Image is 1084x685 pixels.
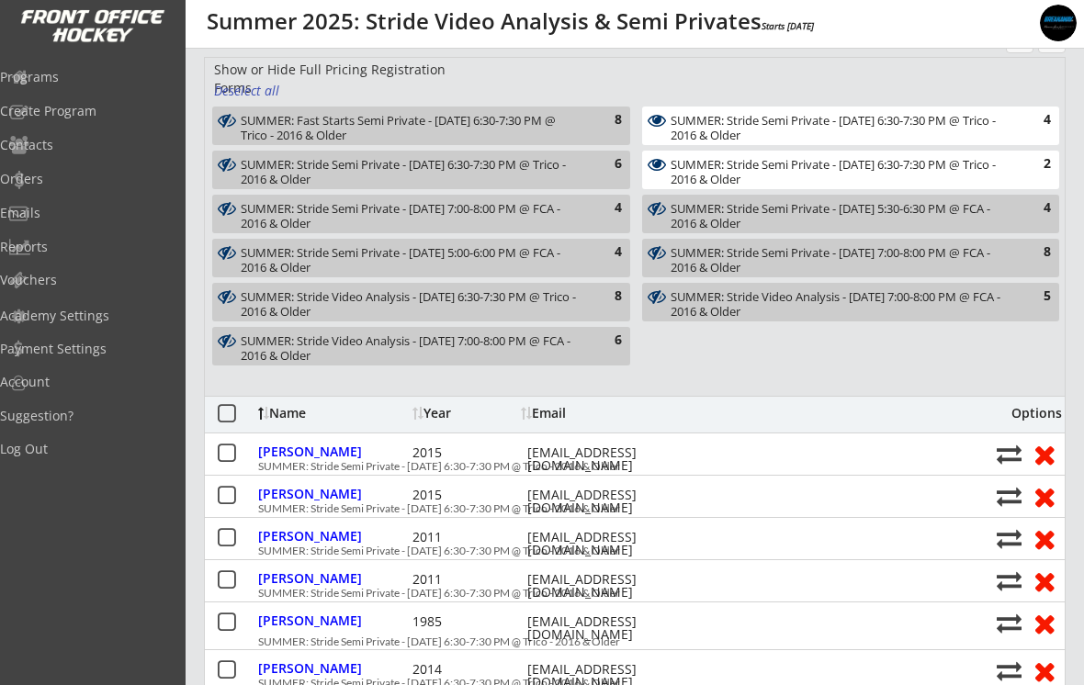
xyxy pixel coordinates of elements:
div: 8 [585,111,622,129]
div: 4 [585,199,622,218]
button: Remove from roster (no refund) [1027,440,1061,468]
div: SUMMER: Stride Semi Private - [DATE] 6:30-7:30 PM @ Trico - 2016 & Older [258,636,987,647]
em: Starts [DATE] [762,19,814,32]
div: [PERSON_NAME] [258,445,408,458]
div: SUMMER: Stride Video Analysis - [DATE] 7:00-8:00 PM @ FCA - 2016 & Older [671,290,1010,319]
div: 2011 [412,531,523,544]
button: Move player [997,442,1022,466]
div: [EMAIL_ADDRESS][DOMAIN_NAME] [527,615,693,641]
button: Remove from roster (no refund) [1027,567,1061,595]
div: SUMMER: Stride Video Analysis - [DATE] 6:30-7:30 PM @ Trico - 2016 & Older [241,290,581,319]
div: Options [999,407,1062,420]
div: [PERSON_NAME] [258,488,408,500]
div: SUMMER: Stride Video Analysis - August 11 - 6:30-7:30 PM @ Trico - 2016 & Older [241,289,581,318]
button: Remove from roster (no refund) [1027,657,1061,685]
div: 8 [585,287,622,306]
div: 2 [1014,155,1051,174]
div: [EMAIL_ADDRESS][DOMAIN_NAME] [527,488,693,514]
button: Move player [997,568,1022,593]
div: 8 [1014,243,1051,262]
button: Move player [997,526,1022,551]
div: 2011 [412,573,523,586]
div: [EMAIL_ADDRESS][DOMAIN_NAME] [527,531,693,556]
div: [EMAIL_ADDRESS][DOMAIN_NAME] [527,446,693,472]
div: 6 [585,155,622,174]
div: Deselect all [214,82,282,100]
button: Move player [997,484,1022,509]
div: 4 [585,243,622,262]
div: 4 [1014,199,1051,218]
div: SUMMER: Stride Semi Private - [DATE] 6:30-7:30 PM @ Trico - 2016 & Older [258,503,987,514]
div: SUMMER: Fast Starts Semi Private - [DATE] 6:30-7:30 PM @ Trico - 2016 & Older [241,114,581,142]
div: SUMMER: Stride Semi Private - [DATE] 6:30-7:30 PM @ Trico - 2016 & Older [258,588,987,599]
button: Move player [997,611,1022,635]
div: SUMMER: Stride Semi Private - [DATE] 6:30-7:30 PM @ Trico - 2016 & Older [671,158,1010,186]
div: SUMMER: Stride Semi Private - August 15 - 6:30-7:30 PM @ Trico - 2016 & Older [671,157,1010,185]
div: SUMMER: Stride Semi Private - [DATE] 7:00-8:00 PM @ FCA - 2016 & Older [241,202,581,230]
div: 2015 [412,488,523,501]
div: SUMMER: Stride Semi Private - August 13 - 6:30-7:30 PM @ Trico - 2016 & Older [671,113,1010,141]
button: Remove from roster (no refund) [1027,609,1061,637]
div: 1985 [412,615,523,628]
div: [PERSON_NAME] [258,530,408,543]
div: Year [412,407,516,420]
div: Email [521,407,676,420]
div: SUMMER: Stride Semi Private - [DATE] 5:30-6:30 PM @ FCA - 2016 & Older [671,202,1010,230]
div: [PERSON_NAME] [258,614,408,627]
button: Remove from roster (no refund) [1027,482,1061,511]
div: SUMMER: Stride Semi Private - July 10 - 7:00-8:00 PM @ FCA - 2016 & Older [241,201,581,230]
div: [EMAIL_ADDRESS][DOMAIN_NAME] [527,573,693,599]
div: SUMMER: Stride Semi Private - [DATE] 7:00-8:00 PM @ FCA - 2016 & Older [671,246,1010,275]
div: SUMMER: Stride Semi Private - [DATE] 5:00-6:00 PM @ FCA - 2016 & Older [241,246,581,275]
div: SUMMER: Stride Video Analysis - July 17 - 7:00-8:00 PM @ FCA - 2016 & Older [671,289,1010,318]
div: 2014 [412,663,523,676]
div: SUMMER: Stride Video Analysis - July 7 - 7:00-8:00 PM @ FCA - 2016 & Older [241,333,581,362]
div: SUMMER: Stride Semi Private - July 14 - 5:30-6:30 PM @ FCA - 2016 & Older [671,201,1010,230]
div: 4 [1014,111,1051,129]
div: SUMMER: Stride Semi Private - [DATE] 6:30-7:30 PM @ Trico - 2016 & Older [258,461,987,472]
div: 2015 [412,446,523,459]
div: Show or Hide Full Pricing Registration Forms [214,61,483,96]
div: [PERSON_NAME] [258,572,408,585]
div: SUMMER: Stride Semi Private - July 21 - 5:00-6:00 PM @ FCA - 2016 & Older [241,245,581,274]
div: 6 [585,331,622,350]
div: SUMMER: Stride Semi Private - [DATE] 6:30-7:30 PM @ Trico - 2016 & Older [671,114,1010,142]
div: Name [258,407,408,420]
div: SUMMER: Stride Semi Private - [DATE] 6:30-7:30 PM @ Trico - 2016 & Older [258,545,987,556]
button: Move player [997,658,1022,683]
div: SUMMER: Fast Starts Semi Private - August 12 - 6:30-7:30 PM @ Trico - 2016 & Older [241,113,581,141]
div: [PERSON_NAME] [258,662,408,675]
div: SUMMER: Stride Semi Private - [DATE] 6:30-7:30 PM @ Trico - 2016 & Older [241,158,581,186]
button: Remove from roster (no refund) [1027,524,1061,553]
div: SUMMER: Stride Video Analysis - [DATE] 7:00-8:00 PM @ FCA - 2016 & Older [241,334,581,363]
div: SUMMER: Stride Semi Private - July 24 - 7:00-8:00 PM @ FCA - 2016 & Older [671,245,1010,274]
div: SUMMER: Stride Semi Private - August 14 - 6:30-7:30 PM @ Trico - 2016 & Older [241,157,581,185]
div: 5 [1014,287,1051,306]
